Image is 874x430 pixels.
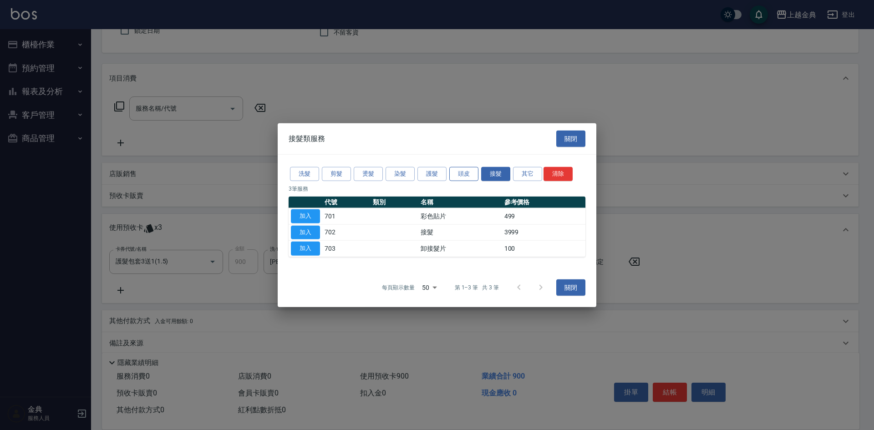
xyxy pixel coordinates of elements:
[322,240,371,257] td: 703
[455,283,499,292] p: 第 1–3 筆 共 3 筆
[418,224,502,241] td: 接髮
[322,196,371,208] th: 代號
[289,134,325,143] span: 接髮類服務
[556,130,585,147] button: 關閉
[502,208,585,224] td: 499
[449,167,478,181] button: 頭皮
[513,167,542,181] button: 其它
[322,167,351,181] button: 剪髮
[418,208,502,224] td: 彩色貼片
[544,167,573,181] button: 清除
[502,224,585,241] td: 3999
[354,167,383,181] button: 燙髮
[322,224,371,241] td: 702
[290,167,319,181] button: 洗髮
[502,196,585,208] th: 參考價格
[481,167,510,181] button: 接髮
[418,240,502,257] td: 卸接髮片
[418,275,440,300] div: 50
[371,196,419,208] th: 類別
[289,184,585,192] p: 3 筆服務
[291,242,320,256] button: 加入
[291,225,320,239] button: 加入
[418,196,502,208] th: 名稱
[556,279,585,296] button: 關閉
[386,167,415,181] button: 染髮
[382,283,415,292] p: 每頁顯示數量
[502,240,585,257] td: 100
[417,167,447,181] button: 護髮
[322,208,371,224] td: 701
[291,209,320,223] button: 加入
